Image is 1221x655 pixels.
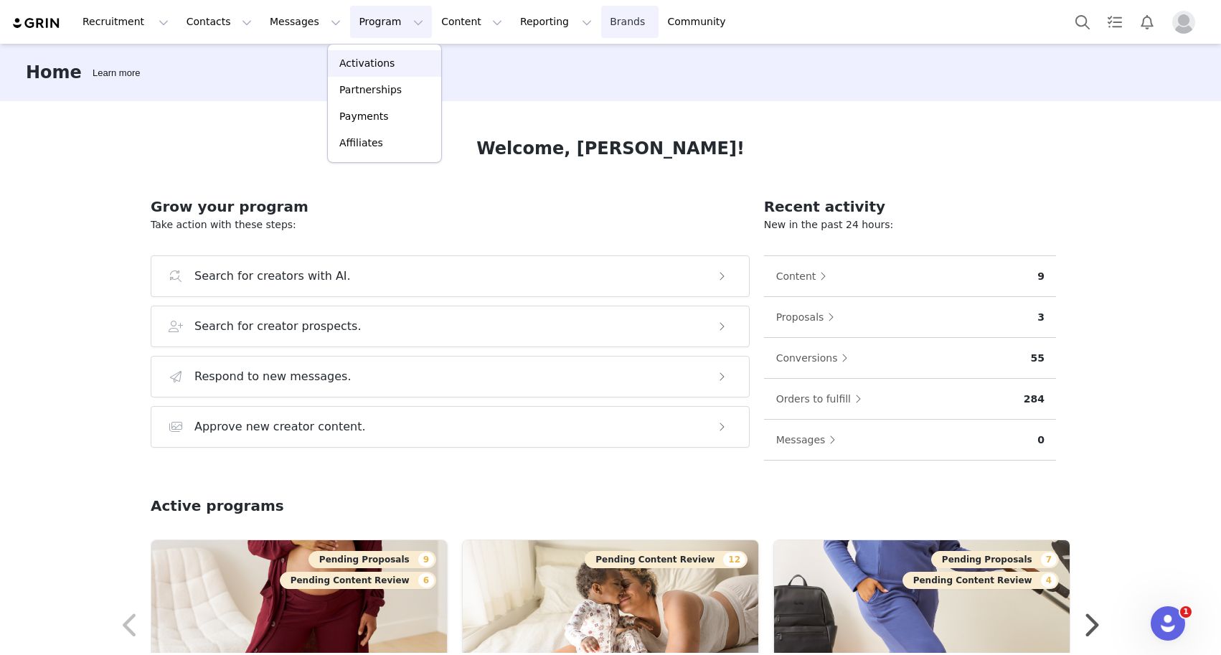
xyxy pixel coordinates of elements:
div: Launch Kindred Bravely's first Activation1 of 7 done•About 8 minutes leftNext step:Connect your e... [14,169,273,273]
h2: Recent activity [764,196,1056,217]
img: Profile image for Chriscely [168,23,197,52]
button: Content [433,6,511,38]
span: 1 [1180,606,1192,618]
p: How can we help? [29,126,258,151]
p: Hi [PERSON_NAME] [29,102,258,126]
div: AI Agent and team can help [29,307,240,322]
button: Notifications [1131,6,1163,38]
h2: Active programs [151,495,284,517]
img: 07d451d7-2af5-4482-9216-59d1b8326885.jpg [774,540,1070,655]
span: Next step : [29,248,88,259]
button: Orders to fulfill [775,387,869,410]
img: f4d736a1-5a00-40cf-8c8e-c21bb6e24345.jpg [151,540,447,655]
img: grin logo [11,17,62,30]
button: Search [1067,6,1098,38]
button: Proposals [775,306,842,329]
a: Brands [601,6,658,38]
p: 9 [1037,269,1045,284]
img: Profile image for Darlene [195,23,224,52]
p: 284 [1024,392,1045,407]
img: placeholder-profile.jpg [1172,11,1195,34]
p: 1 of 7 done [29,211,87,226]
button: Profile [1164,11,1210,34]
img: logo [29,28,112,50]
button: Messages [261,6,349,38]
button: Respond to new messages. [151,356,750,397]
p: 55 [1031,351,1045,366]
button: Search for creator prospects. [151,306,750,347]
button: Pending Content Review4 [902,572,1059,589]
div: Ask a question [29,292,240,307]
button: Content [775,265,834,288]
span: Tasks [226,484,253,494]
button: Tasks [192,448,287,505]
button: Pending Proposals7 [931,551,1059,568]
p: New in the past 24 hours: [764,217,1056,232]
span: Messages [119,484,169,494]
p: Partnerships [339,83,402,98]
p: About 8 minutes left [98,211,201,226]
a: Community [659,6,741,38]
button: Conversions [775,347,856,369]
button: Pending Content Review6 [280,572,436,589]
h3: Approve new creator content. [194,418,366,435]
p: Take action with these steps: [151,217,750,232]
p: • [90,211,95,226]
h3: Search for creator prospects. [194,318,362,335]
h1: Welcome, [PERSON_NAME]! [476,136,745,161]
button: Messages [775,428,844,451]
button: Recruitment [74,6,177,38]
div: Connect your email [88,246,187,260]
p: Payments [339,109,389,124]
button: Pending Content Review12 [585,551,748,568]
button: Reporting [511,6,600,38]
p: Activations [339,56,395,71]
img: Profile image for Krista [141,23,169,52]
div: Launch Kindred Bravely's first Activation [29,181,246,211]
span: Home [32,484,64,494]
button: Approve new creator content. [151,406,750,448]
button: Search for creators with AI. [151,255,750,297]
h3: Search for creators with AI. [194,268,351,285]
p: Affiliates [339,136,383,151]
button: Pending Proposals9 [308,551,436,568]
p: 3 [1037,310,1045,325]
a: Tasks [1099,6,1131,38]
h3: Home [26,60,82,85]
img: 6ad47390-62dc-40c5-bc83-c67108482624.jpg [463,540,758,655]
button: Contacts [178,6,260,38]
h2: Grow your program [151,196,750,217]
h3: Respond to new messages. [194,368,352,385]
div: Close [247,23,273,49]
button: Program [350,6,432,38]
div: Ask a questionAI Agent and team can help [14,280,273,334]
p: 0 [1037,433,1045,448]
iframe: Intercom live chat [1151,606,1185,641]
div: Tooltip anchor [90,66,143,80]
button: Messages [95,448,191,505]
